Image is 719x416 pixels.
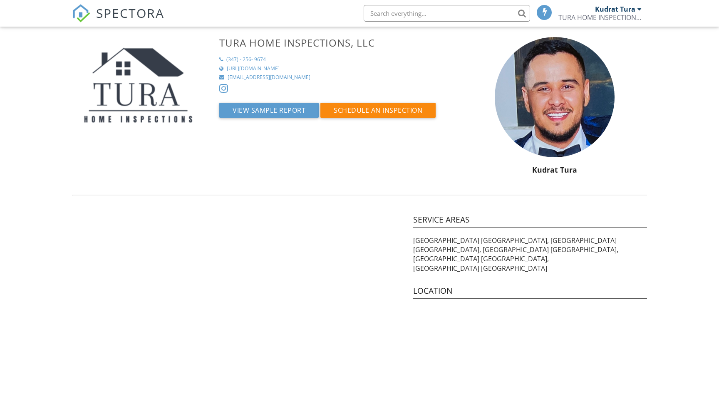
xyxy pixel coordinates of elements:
a: [URL][DOMAIN_NAME] [219,65,452,72]
h3: TURA HOME INSPECTIONS, LLC [219,37,452,48]
div: [EMAIL_ADDRESS][DOMAIN_NAME] [228,74,310,81]
div: TURA HOME INSPECTIONS, LLC [558,13,642,22]
div: Kudrat Tura [595,5,635,13]
h4: Service Areas [413,214,647,228]
h5: Kudrat Tura [457,166,652,174]
a: (347) - 256- 9674 [219,56,452,63]
button: View Sample Report [219,103,319,118]
p: [GEOGRAPHIC_DATA] [GEOGRAPHIC_DATA], [GEOGRAPHIC_DATA] [GEOGRAPHIC_DATA], [GEOGRAPHIC_DATA] [GEOG... [413,236,647,273]
img: Screen_Shot_2024-04-04_at_12.33.48_AM.png [72,37,207,135]
a: View Sample Report [219,108,320,117]
h4: Location [413,285,647,299]
img: The Best Home Inspection Software - Spectora [72,4,90,22]
img: img_8818.jpeg [495,37,615,157]
span: SPECTORA [96,4,164,22]
button: Schedule an Inspection [320,103,436,118]
div: [URL][DOMAIN_NAME] [227,65,280,72]
input: Search everything... [364,5,530,22]
a: SPECTORA [72,11,164,29]
a: Schedule an Inspection [320,108,436,117]
div: (347) - 256- 9674 [226,56,266,63]
a: [EMAIL_ADDRESS][DOMAIN_NAME] [219,74,452,81]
